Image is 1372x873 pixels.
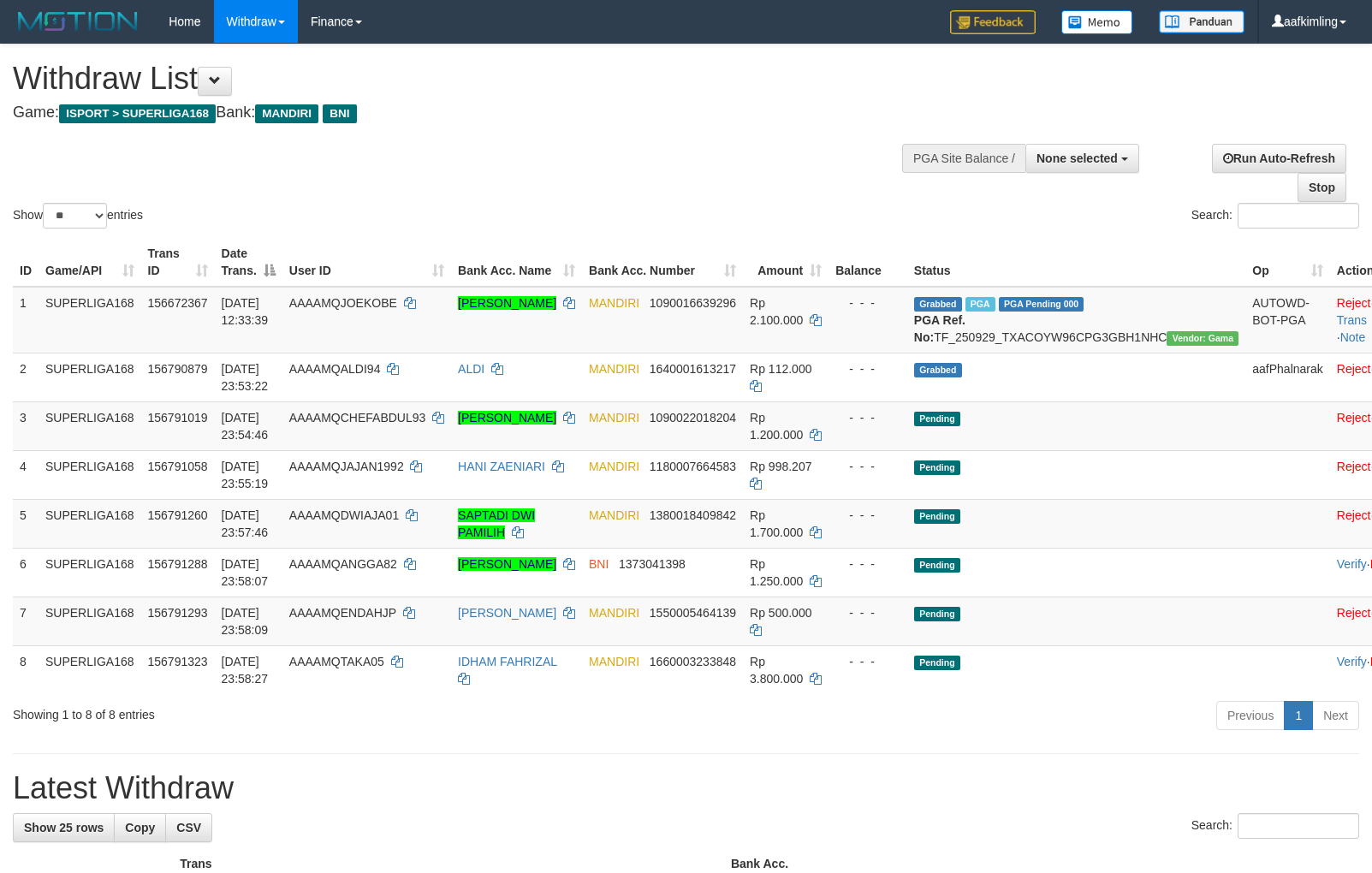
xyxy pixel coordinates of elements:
input: Search: [1238,203,1359,229]
span: 156791019 [148,411,208,425]
td: SUPERLIGA168 [39,548,141,597]
span: Grabbed [914,363,962,377]
span: 156672367 [148,296,208,310]
span: Pending [914,460,960,475]
a: SAPTADI DWI PAMILIH [458,508,535,539]
th: Op: activate to sort column ascending [1245,238,1330,287]
td: 8 [13,645,39,694]
span: [DATE] 23:55:19 [222,460,269,490]
label: Search: [1191,203,1359,229]
span: Rp 1.200.000 [750,411,803,442]
a: [PERSON_NAME] [458,557,556,571]
th: User ID: activate to sort column ascending [282,238,451,287]
a: CSV [165,813,212,842]
span: Copy 1180007664583 to clipboard [650,460,736,473]
a: ALDI [458,362,484,376]
span: [DATE] 23:53:22 [222,362,269,393]
span: BNI [589,557,609,571]
img: Button%20Memo.svg [1061,10,1133,34]
a: Run Auto-Refresh [1212,144,1346,173]
span: MANDIRI [589,655,639,668]
div: - - - [835,555,900,573]
span: Copy 1660003233848 to clipboard [650,655,736,668]
a: Note [1340,330,1366,344]
span: 156791323 [148,655,208,668]
span: Copy 1090022018204 to clipboard [650,411,736,425]
td: SUPERLIGA168 [39,287,141,353]
span: Copy 1090016639296 to clipboard [650,296,736,310]
span: None selected [1036,151,1118,165]
div: Showing 1 to 8 of 8 entries [13,699,559,723]
th: Status [907,238,1245,287]
span: Copy 1640001613217 to clipboard [650,362,736,376]
span: Rp 998.207 [750,460,811,473]
th: Balance [829,238,907,287]
a: [PERSON_NAME] [458,411,556,425]
span: PGA Pending [999,297,1084,312]
td: SUPERLIGA168 [39,353,141,401]
div: - - - [835,507,900,524]
span: [DATE] 23:58:27 [222,655,269,686]
div: - - - [835,604,900,621]
span: Pending [914,412,960,426]
a: Previous [1216,701,1285,730]
span: Rp 3.800.000 [750,655,803,686]
label: Show entries [13,203,143,229]
span: BNI [323,104,356,123]
td: 2 [13,353,39,401]
h1: Withdraw List [13,62,898,96]
div: - - - [835,294,900,312]
a: IDHAM FAHRIZAL [458,655,556,668]
a: Show 25 rows [13,813,115,842]
td: 4 [13,450,39,499]
td: 6 [13,548,39,597]
div: - - - [835,458,900,475]
a: Reject [1337,508,1371,522]
span: 156791260 [148,508,208,522]
a: 1 [1284,701,1313,730]
a: HANI ZAENIARI [458,460,545,473]
a: [PERSON_NAME] [458,606,556,620]
span: MANDIRI [589,460,639,473]
td: SUPERLIGA168 [39,645,141,694]
td: SUPERLIGA168 [39,401,141,450]
td: SUPERLIGA168 [39,499,141,548]
span: Copy 1373041398 to clipboard [619,557,686,571]
a: Reject [1337,296,1371,310]
th: Amount: activate to sort column ascending [743,238,829,287]
span: MANDIRI [589,362,639,376]
span: 156790879 [148,362,208,376]
td: 5 [13,499,39,548]
span: Vendor URL: https://trx31.1velocity.biz [1167,331,1238,346]
div: PGA Site Balance / [902,144,1025,173]
span: 156791288 [148,557,208,571]
span: 156791293 [148,606,208,620]
span: [DATE] 12:33:39 [222,296,269,327]
span: [DATE] 23:57:46 [222,508,269,539]
span: Rp 2.100.000 [750,296,803,327]
span: AAAAMQDWIAJA01 [289,508,399,522]
button: None selected [1025,144,1139,173]
span: [DATE] 23:54:46 [222,411,269,442]
span: Rp 1.250.000 [750,557,803,588]
td: SUPERLIGA168 [39,597,141,645]
span: AAAAMQALDI94 [289,362,381,376]
span: Pending [914,558,960,573]
a: Reject [1337,362,1371,376]
label: Search: [1191,813,1359,839]
span: Rp 112.000 [750,362,811,376]
th: Date Trans.: activate to sort column descending [215,238,282,287]
span: AAAAMQJOEKOBE [289,296,397,310]
span: Rp 1.700.000 [750,508,803,539]
a: Verify [1337,655,1367,668]
td: SUPERLIGA168 [39,450,141,499]
img: panduan.png [1159,10,1244,33]
span: Copy [125,821,155,834]
img: Feedback.jpg [950,10,1036,34]
td: aafPhalnarak [1245,353,1330,401]
a: Verify [1337,557,1367,571]
span: AAAAMQANGGA82 [289,557,397,571]
h1: Latest Withdraw [13,771,1359,805]
td: 3 [13,401,39,450]
span: MANDIRI [589,296,639,310]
